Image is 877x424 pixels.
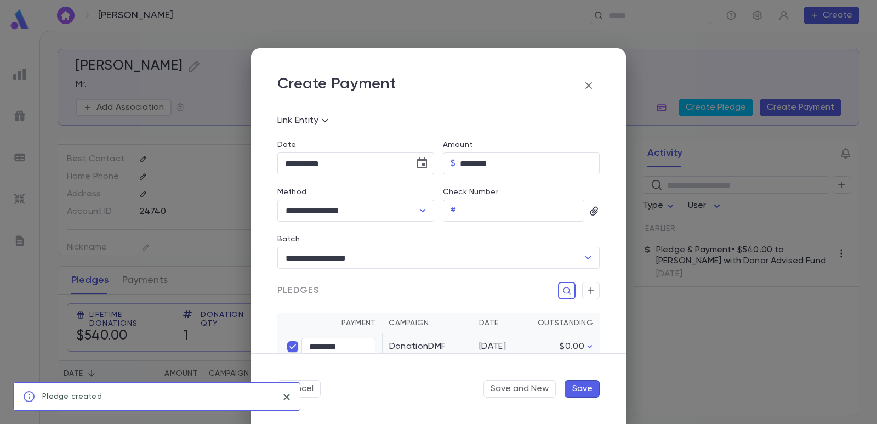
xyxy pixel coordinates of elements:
button: Choose date, selected date is Aug 12, 2025 [411,152,433,174]
div: Pledge created [42,386,102,407]
label: Check Number [443,188,498,196]
th: Payment [277,313,382,333]
button: Save and New [483,380,556,398]
p: Create Payment [277,75,396,97]
label: Method [277,188,306,196]
th: Outstanding [527,313,600,333]
button: Open [415,203,430,218]
button: Open [580,250,596,265]
label: Date [277,140,434,149]
th: Campaign [382,313,472,333]
button: close [278,388,295,406]
button: Save [565,380,600,398]
span: Pledges [277,285,319,296]
th: Date [472,313,527,333]
label: Amount [443,140,472,149]
label: Batch [277,235,300,244]
td: $0.00 [527,333,600,371]
td: DonationDMF 9807 [382,333,472,371]
p: Link Entity [277,114,332,127]
p: # [451,205,456,216]
button: Cancel [277,380,321,398]
p: $ [451,158,455,169]
div: [DATE] [479,341,521,352]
